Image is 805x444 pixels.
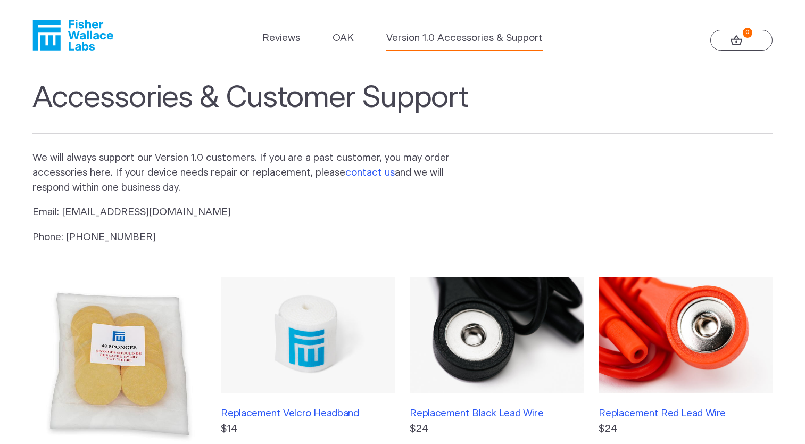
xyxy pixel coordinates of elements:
p: $14 [221,422,395,437]
a: Version 1.0 Accessories & Support [386,31,543,46]
p: $24 [599,422,773,437]
h3: Replacement Black Lead Wire [410,408,584,420]
h3: Replacement Velcro Headband [221,408,395,420]
img: Replacement Black Lead Wire [410,277,584,393]
p: Phone: [PHONE_NUMBER] [32,230,467,245]
img: Replacement Velcro Headband [221,277,395,393]
h1: Accessories & Customer Support [32,80,773,134]
a: 0 [710,30,773,51]
h3: Replacement Red Lead Wire [599,408,773,420]
img: Replacement Red Lead Wire [599,277,773,393]
p: We will always support our Version 1.0 customers. If you are a past customer, you may order acces... [32,151,467,195]
strong: 0 [743,28,753,38]
a: Fisher Wallace [32,20,113,51]
a: Reviews [262,31,300,46]
a: contact us [345,168,395,178]
p: $24 [410,422,584,437]
a: OAK [333,31,354,46]
p: Email: [EMAIL_ADDRESS][DOMAIN_NAME] [32,205,467,220]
